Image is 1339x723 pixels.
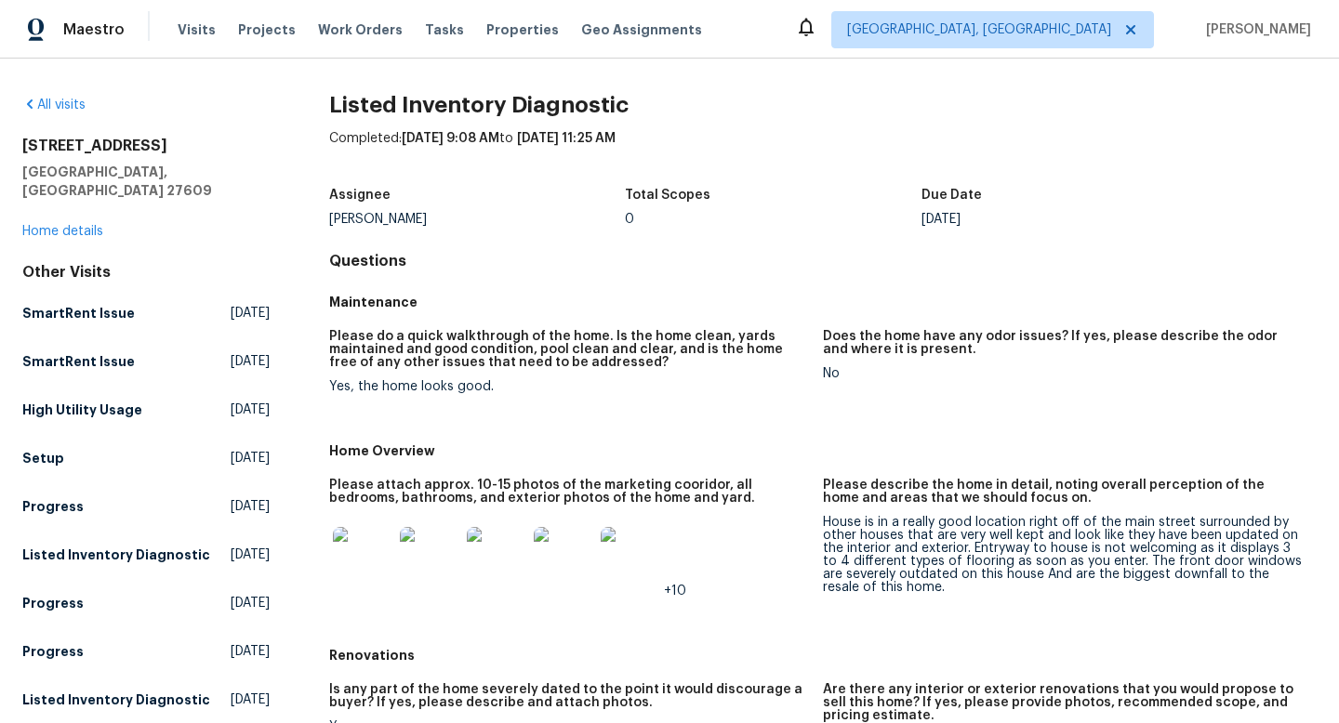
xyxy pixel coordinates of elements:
span: [PERSON_NAME] [1199,20,1311,39]
a: High Utility Usage[DATE] [22,393,270,427]
span: Visits [178,20,216,39]
div: No [823,367,1302,380]
span: [DATE] [231,449,270,467]
div: House is in a really good location right off of the main street surrounded by other houses that a... [823,516,1302,594]
h5: Progress [22,642,84,661]
a: SmartRent Issue[DATE] [22,345,270,378]
h5: Please describe the home in detail, noting overall perception of the home and areas that we shoul... [823,479,1302,505]
h5: Total Scopes [625,189,710,202]
span: Tasks [425,23,464,36]
span: [DATE] [231,546,270,564]
h4: Questions [329,252,1317,270]
div: 0 [625,213,921,226]
div: Other Visits [22,263,270,282]
a: Setup[DATE] [22,441,270,475]
a: Progress[DATE] [22,586,270,620]
h5: Are there any interior or exterior renovations that you would propose to sell this home? If yes, ... [823,683,1302,722]
span: Work Orders [318,20,403,39]
h5: Does the home have any odor issues? If yes, please describe the odor and where it is present. [823,330,1302,356]
span: [DATE] [231,352,270,371]
a: Home details [22,225,103,238]
span: [DATE] [231,594,270,612]
div: Yes, the home looks good. [329,380,808,393]
a: Listed Inventory Diagnostic[DATE] [22,683,270,716]
h5: Listed Inventory Diagnostic [22,690,210,709]
span: Projects [238,20,296,39]
span: [DATE] 11:25 AM [517,132,616,145]
span: [DATE] [231,690,270,709]
h5: Renovations [329,646,1317,664]
a: Progress[DATE] [22,635,270,668]
h5: Please do a quick walkthrough of the home. Is the home clean, yards maintained and good condition... [329,330,808,369]
h2: [STREET_ADDRESS] [22,137,270,155]
h2: Listed Inventory Diagnostic [329,96,1317,114]
span: [GEOGRAPHIC_DATA], [GEOGRAPHIC_DATA] [847,20,1111,39]
h5: Assignee [329,189,391,202]
span: +10 [664,585,686,598]
h5: Home Overview [329,441,1317,460]
span: [DATE] [231,642,270,661]
div: [DATE] [921,213,1218,226]
div: [PERSON_NAME] [329,213,626,226]
h5: SmartRent Issue [22,304,135,322]
span: [DATE] [231,401,270,419]
h5: Progress [22,497,84,516]
span: Properties [486,20,559,39]
a: All visits [22,99,86,112]
h5: Setup [22,449,64,467]
a: Listed Inventory Diagnostic[DATE] [22,538,270,572]
span: Maestro [63,20,125,39]
span: [DATE] 9:08 AM [402,132,499,145]
a: SmartRent Issue[DATE] [22,296,270,330]
h5: Progress [22,594,84,612]
h5: Is any part of the home severely dated to the point it would discourage a buyer? If yes, please d... [329,683,808,709]
div: Completed: to [329,129,1317,177]
span: [DATE] [231,304,270,322]
h5: [GEOGRAPHIC_DATA], [GEOGRAPHIC_DATA] 27609 [22,163,270,200]
span: Geo Assignments [581,20,702,39]
h5: Due Date [921,189,982,202]
a: Progress[DATE] [22,490,270,523]
h5: Please attach approx. 10-15 photos of the marketing cooridor, all bedrooms, bathrooms, and exteri... [329,479,808,505]
h5: High Utility Usage [22,401,142,419]
h5: Listed Inventory Diagnostic [22,546,210,564]
span: [DATE] [231,497,270,516]
h5: SmartRent Issue [22,352,135,371]
h5: Maintenance [329,293,1317,311]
